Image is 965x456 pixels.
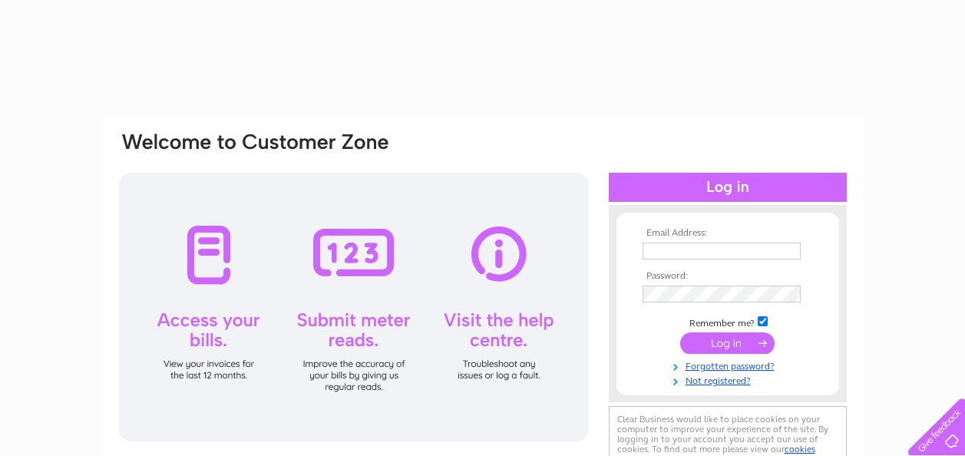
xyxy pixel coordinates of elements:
[639,228,817,239] th: Email Address:
[643,358,817,372] a: Forgotten password?
[680,332,775,354] input: Submit
[639,314,817,329] td: Remember me?
[639,271,817,282] th: Password:
[643,372,817,387] a: Not registered?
